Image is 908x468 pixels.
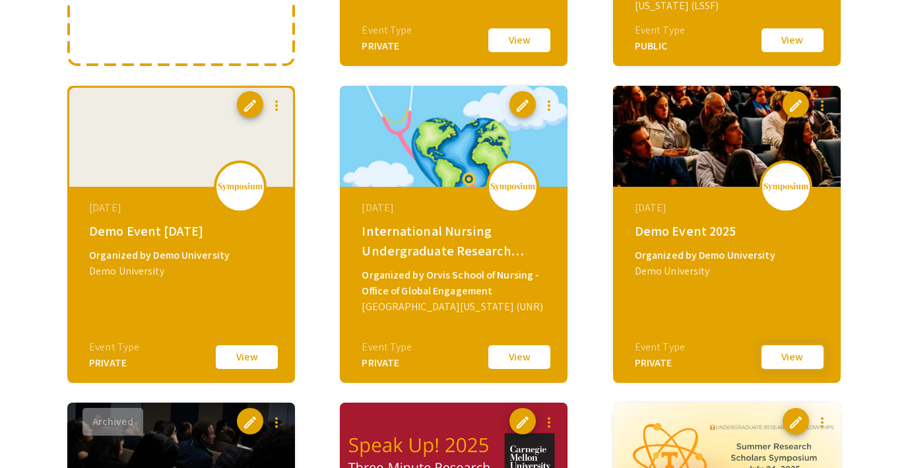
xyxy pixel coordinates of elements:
[89,248,276,263] div: Organized by Demo University
[89,339,139,355] div: Event Type
[509,91,536,117] button: edit
[635,355,685,371] div: PRIVATE
[362,339,412,355] div: Event Type
[509,408,536,434] button: edit
[635,339,685,355] div: Event Type
[340,86,567,187] img: global-connections-in-nursing-philippines-neva_eventCoverPhoto_3453dd__thumb.png
[89,200,276,216] div: [DATE]
[635,248,822,263] div: Organized by Demo University
[635,221,822,241] div: Demo Event 2025
[89,221,276,241] div: Demo Event [DATE]
[515,98,531,114] span: edit
[362,22,412,38] div: Event Type
[242,98,258,114] span: edit
[362,200,549,216] div: [DATE]
[541,98,557,114] mat-icon: more_vert
[362,267,549,299] div: Organized by Orvis School of Nursing - Office of Global Engagement
[515,415,531,430] span: edit
[242,415,258,430] span: edit
[613,86,841,187] img: demo-event-2025_eventCoverPhoto_e268cd__thumb.jpg
[362,299,549,315] div: [GEOGRAPHIC_DATA][US_STATE] (UNR)
[362,355,412,371] div: PRIVATE
[89,355,139,371] div: PRIVATE
[635,263,822,279] div: Demo University
[760,26,826,54] button: View
[814,98,830,114] mat-icon: more_vert
[635,200,822,216] div: [DATE]
[486,343,552,371] button: View
[635,38,685,54] div: PUBLIC
[269,98,284,114] mat-icon: more_vert
[783,408,809,434] button: edit
[788,415,804,430] span: edit
[217,182,263,191] img: logo_v2.png
[237,91,263,117] button: edit
[788,98,804,114] span: edit
[760,343,826,371] button: View
[814,415,830,430] mat-icon: more_vert
[89,263,276,279] div: Demo University
[362,38,412,54] div: PRIVATE
[10,409,56,458] iframe: Chat
[237,408,263,434] button: edit
[763,182,809,191] img: logo_v2.png
[783,91,809,117] button: edit
[214,343,280,371] button: View
[362,221,549,261] div: International Nursing Undergraduate Research Symposium (INURS)
[82,408,143,436] button: Archived
[486,26,552,54] button: View
[269,415,284,430] mat-icon: more_vert
[541,415,557,430] mat-icon: more_vert
[635,22,685,38] div: Event Type
[490,182,536,191] img: logo_v2.png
